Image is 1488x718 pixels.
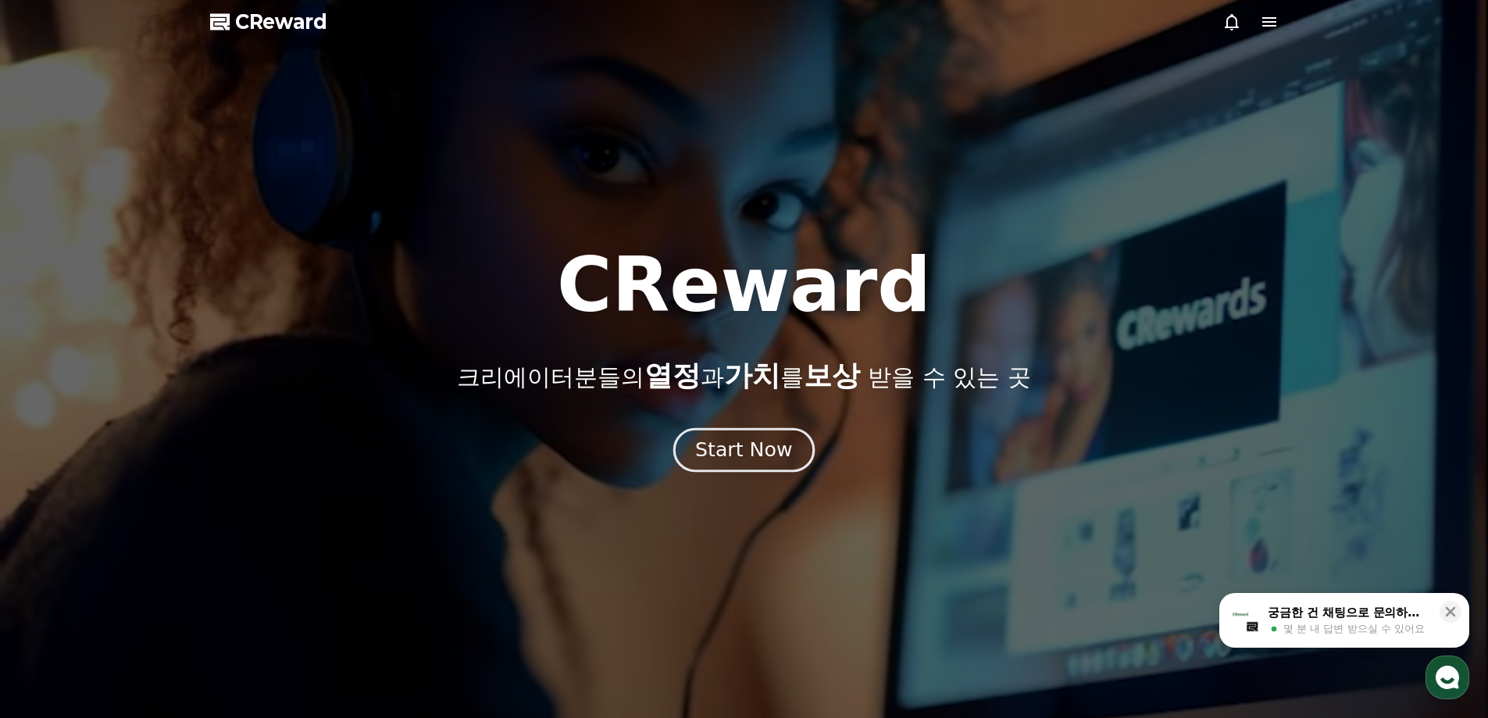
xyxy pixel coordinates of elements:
span: CReward [235,9,327,34]
span: 보상 [804,359,860,391]
h1: CReward [557,248,931,323]
a: CReward [210,9,327,34]
div: Start Now [695,437,792,463]
span: 홈 [49,519,59,531]
a: 홈 [5,495,103,534]
a: 설정 [202,495,300,534]
span: 설정 [241,519,260,531]
span: 가치 [724,359,780,391]
span: 대화 [143,520,162,532]
a: 대화 [103,495,202,534]
p: 크리에이터분들의 과 를 받을 수 있는 곳 [457,360,1030,391]
span: 열정 [644,359,701,391]
a: Start Now [676,445,812,459]
button: Start Now [673,427,815,472]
